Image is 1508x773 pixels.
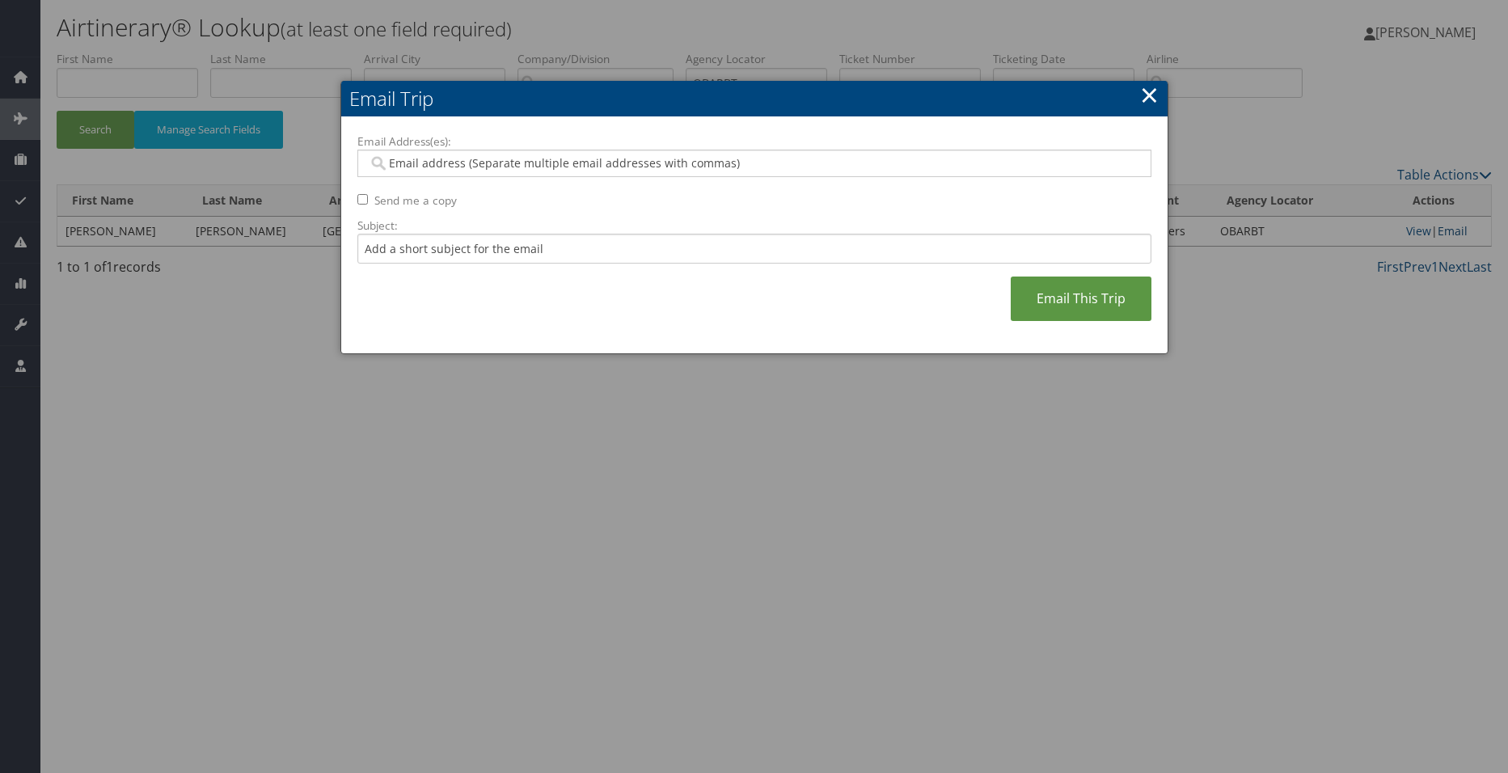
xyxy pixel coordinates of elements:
input: Email address (Separate multiple email addresses with commas) [368,155,1140,171]
label: Email Address(es): [357,133,1151,150]
a: × [1140,78,1159,111]
label: Subject: [357,218,1151,234]
h2: Email Trip [341,81,1168,116]
label: Send me a copy [374,192,457,209]
input: Add a short subject for the email [357,234,1151,264]
a: Email This Trip [1011,277,1151,321]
